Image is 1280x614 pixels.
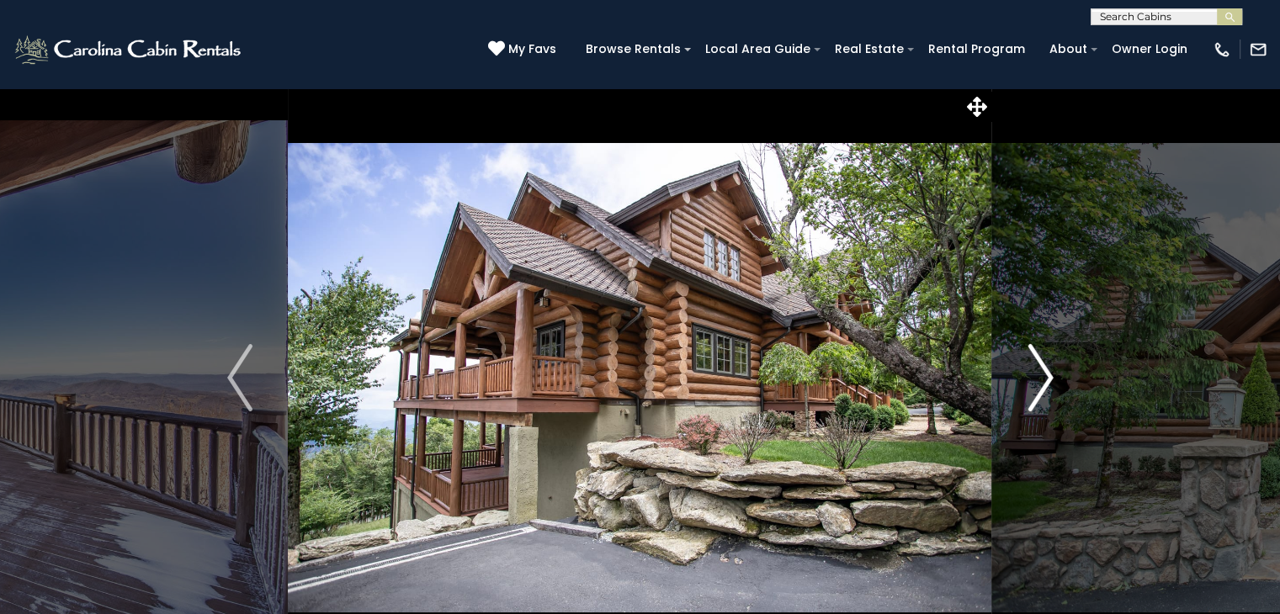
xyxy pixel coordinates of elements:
[1249,40,1267,59] img: mail-regular-white.png
[697,36,819,62] a: Local Area Guide
[1041,36,1096,62] a: About
[1213,40,1231,59] img: phone-regular-white.png
[227,344,252,411] img: arrow
[577,36,689,62] a: Browse Rentals
[508,40,556,58] span: My Favs
[1028,344,1053,411] img: arrow
[13,33,246,66] img: White-1-2.png
[1103,36,1196,62] a: Owner Login
[826,36,912,62] a: Real Estate
[488,40,560,59] a: My Favs
[920,36,1033,62] a: Rental Program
